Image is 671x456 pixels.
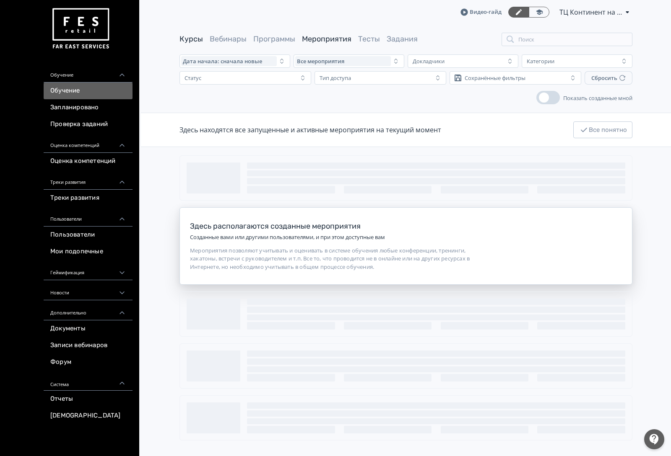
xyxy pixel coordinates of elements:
[210,34,247,44] a: Вебинары
[44,320,133,337] a: Документы
[44,354,133,371] a: Форум
[179,71,311,85] button: Статус
[190,247,481,271] div: Мероприятия позволяют учитывать и оценивать в системе обучения любые конференции, тренинги, хакат...
[44,337,133,354] a: Записи вебинаров
[44,407,133,424] a: [DEMOGRAPHIC_DATA]
[460,8,502,16] a: Видео-гайд
[185,75,201,81] div: Статус
[190,221,481,232] div: Здесь располагаются созданные мероприятия
[302,34,351,44] a: Мероприятия
[465,75,525,81] div: Сохранённые фильтры
[179,54,290,68] button: Дата начала: сначала новые
[179,34,203,44] a: Курсы
[44,62,133,82] div: Обучение
[50,5,111,52] img: https://files.teachbase.ru/system/account/57463/logo/medium-936fc5084dd2c598f50a98b9cbe0469a.png
[585,71,632,85] button: Сбросить
[529,7,549,18] a: Переключиться в режим ученика
[253,34,295,44] a: Программы
[44,280,133,300] div: Новости
[44,190,133,206] a: Треки развития
[44,133,133,153] div: Оценка компетенций
[44,99,133,116] a: Запланировано
[44,116,133,133] a: Проверка заданий
[44,391,133,407] a: Отчеты
[44,206,133,227] div: Пользователи
[179,125,441,135] div: Здесь находятся все запущенные и активные мероприятия на текущий момент
[387,34,418,44] a: Задания
[190,233,481,242] div: Созданные вами или другими пользователями, и при этом доступные вам
[358,34,380,44] a: Тесты
[413,58,445,64] div: Докладчики
[320,75,351,81] div: Тип доступа
[315,71,446,85] button: Тип доступа
[527,58,554,64] div: Категории
[44,227,133,243] a: Пользователи
[563,94,632,102] span: Показать созданные мной
[183,58,262,64] span: Дата начала: сначала новые
[559,7,622,17] span: ТЦ Континент на Звездной СПб СИН 6412642
[44,260,133,280] div: Геймификация
[44,243,133,260] a: Мои подопечные
[44,153,133,170] a: Оценка компетенций
[522,54,632,68] button: Категории
[450,71,581,85] button: Сохранённые фильтры
[408,54,518,68] button: Докладчики
[44,170,133,190] div: Треки развития
[44,82,133,99] a: Обучение
[294,54,404,68] button: Все мероприятия
[573,121,632,138] button: Все понятно
[44,371,133,391] div: Система
[44,300,133,320] div: Дополнительно
[297,58,344,64] span: Все мероприятия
